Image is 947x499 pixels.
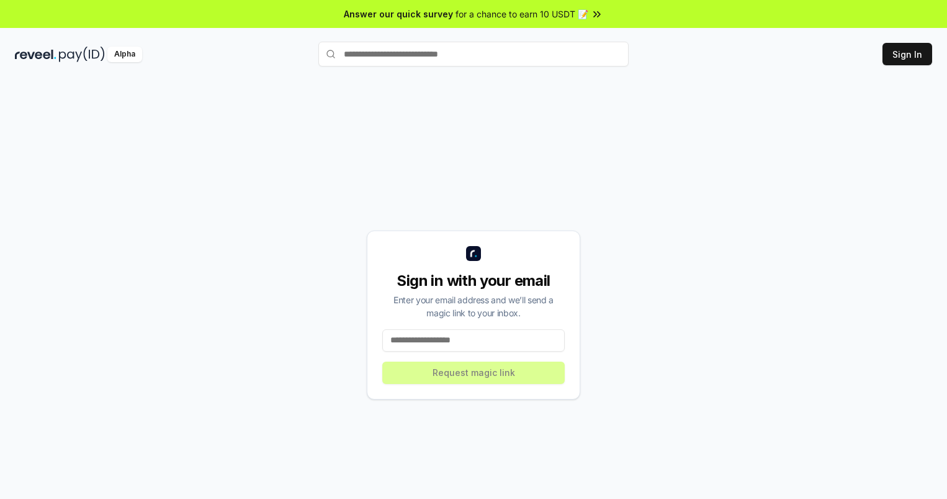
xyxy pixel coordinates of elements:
span: for a chance to earn 10 USDT 📝 [456,7,588,21]
img: logo_small [466,246,481,261]
img: pay_id [59,47,105,62]
button: Sign In [882,43,932,65]
span: Answer our quick survey [344,7,453,21]
div: Enter your email address and we’ll send a magic link to your inbox. [382,293,565,319]
img: reveel_dark [15,47,56,62]
div: Alpha [107,47,142,62]
div: Sign in with your email [382,271,565,291]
